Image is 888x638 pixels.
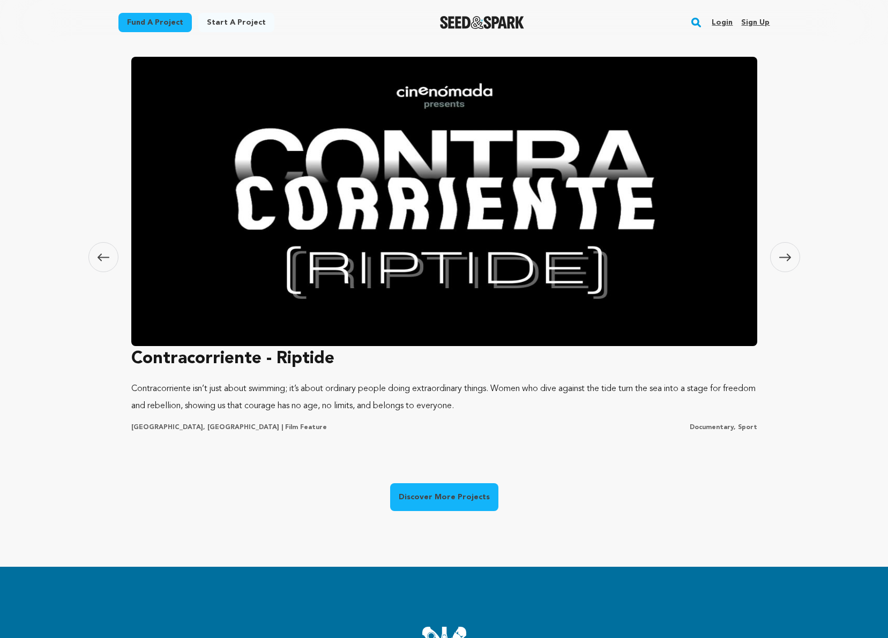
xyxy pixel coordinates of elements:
a: Contracorriente - Riptide Contracorriente isn’t just about swimming; it’s about ordinary people d... [131,52,757,432]
a: Start a project [198,13,274,32]
p: Contracorriente isn’t just about swimming; it’s about ordinary people doing extraordinary things.... [131,380,757,415]
span: Film Feature [285,424,327,431]
a: Fund a project [118,13,192,32]
img: Contracorriente - Riptide [131,57,757,346]
span: [GEOGRAPHIC_DATA], [GEOGRAPHIC_DATA] | [131,424,283,431]
a: Discover More Projects [390,483,498,511]
h3: Contracorriente - Riptide [131,346,757,372]
a: Sign up [741,14,770,31]
img: Seed&Spark Logo Dark Mode [440,16,524,29]
a: Seed&Spark Homepage [440,16,524,29]
p: Documentary, Sport [690,423,757,432]
a: Login [712,14,733,31]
